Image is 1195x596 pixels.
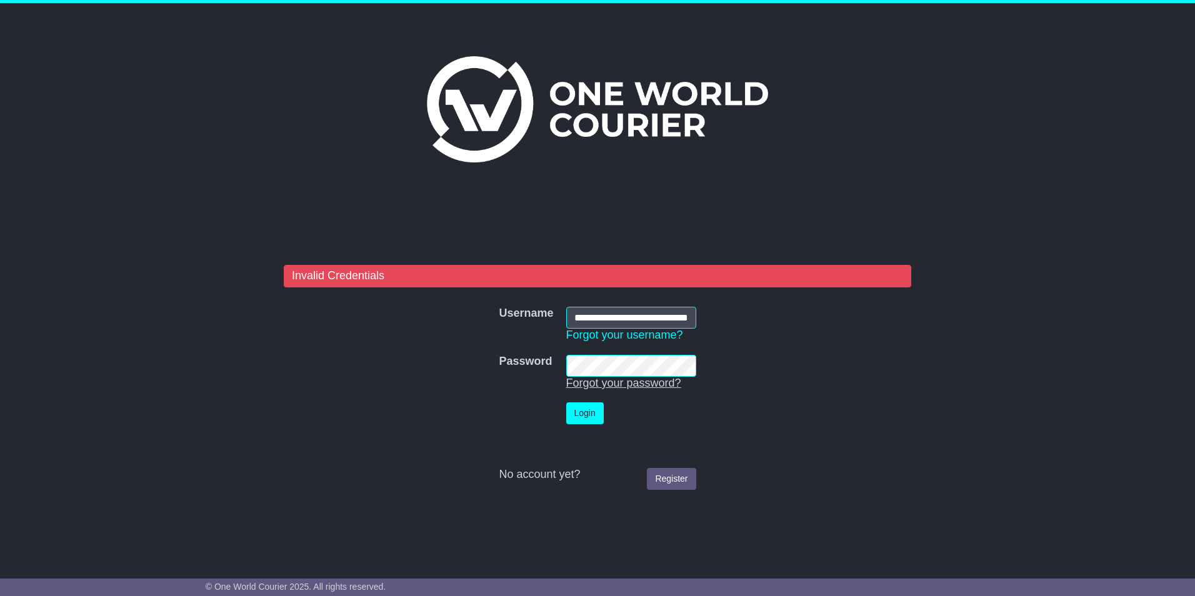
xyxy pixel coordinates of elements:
[647,468,696,490] a: Register
[566,377,681,389] a: Forgot your password?
[499,307,553,320] label: Username
[566,329,683,341] a: Forgot your username?
[427,56,768,162] img: One World
[206,582,386,592] span: © One World Courier 2025. All rights reserved.
[499,468,696,482] div: No account yet?
[566,402,604,424] button: Login
[284,265,911,287] div: Invalid Credentials
[499,355,552,369] label: Password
